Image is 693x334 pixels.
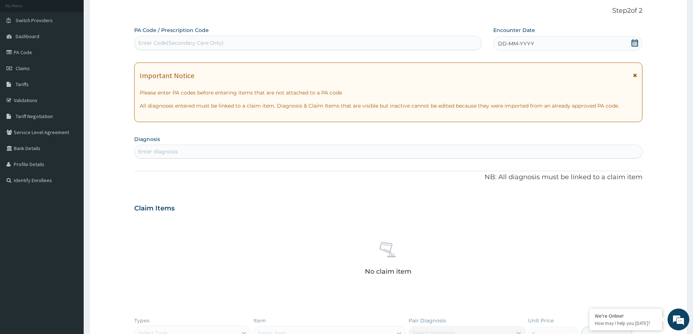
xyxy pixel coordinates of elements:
[140,102,637,109] p: All diagnoses entered must be linked to a claim item. Diagnosis & Claim Items that are visible bu...
[498,40,534,47] span: DD-MM-YYYY
[134,27,209,34] label: PA Code / Prescription Code
[134,173,642,182] p: NB: All diagnosis must be linked to a claim item
[134,205,175,213] h3: Claim Items
[16,113,53,120] span: Tariff Negotiation
[38,41,122,50] div: Chat with us now
[4,198,139,224] textarea: Type your message and hit 'Enter'
[595,320,657,326] p: How may I help you today?
[365,268,411,275] p: No claim item
[16,81,29,88] span: Tariffs
[138,39,224,47] div: Enter Code(Secondary Care Only)
[13,36,29,55] img: d_794563401_company_1708531726252_794563401
[140,89,637,96] p: Please enter PA codes before entering items that are not attached to a PA code
[138,148,178,155] div: Enter diagnosis
[16,33,39,40] span: Dashboard
[493,27,535,34] label: Encounter Date
[595,313,657,319] div: We're Online!
[16,65,30,72] span: Claims
[134,7,642,15] p: Step 2 of 2
[134,136,160,143] label: Diagnosis
[42,92,100,165] span: We're online!
[119,4,137,21] div: Minimize live chat window
[16,17,53,24] span: Switch Providers
[140,72,194,80] h1: Important Notice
